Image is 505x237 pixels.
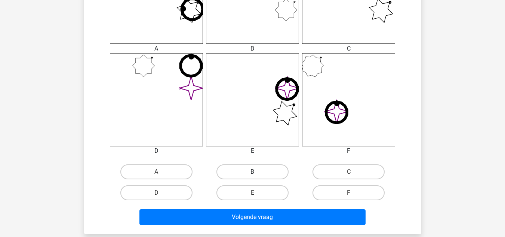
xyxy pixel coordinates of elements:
[296,44,401,53] div: C
[104,146,209,155] div: D
[216,164,289,179] label: B
[312,164,385,179] label: C
[120,164,193,179] label: A
[312,185,385,200] label: F
[296,146,401,155] div: F
[200,146,305,155] div: E
[120,185,193,200] label: D
[104,44,209,53] div: A
[139,209,366,225] button: Volgende vraag
[200,44,305,53] div: B
[216,185,289,200] label: E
